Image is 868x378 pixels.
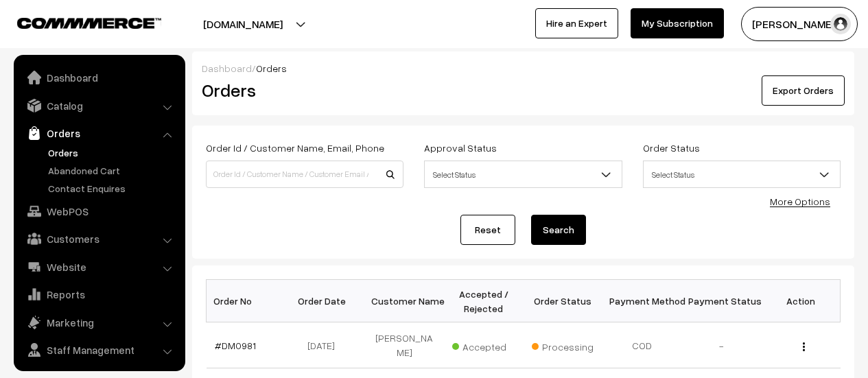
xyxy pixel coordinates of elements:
a: Orders [45,145,180,160]
a: #DM0981 [215,340,256,351]
a: Reset [460,215,515,245]
th: Payment Method [602,280,682,322]
th: Payment Status [682,280,762,322]
th: Order Status [524,280,603,322]
span: Select Status [424,161,622,188]
td: [DATE] [285,322,365,368]
th: Action [761,280,841,322]
a: Hire an Expert [535,8,618,38]
a: Staff Management [17,338,180,362]
button: Export Orders [762,75,845,106]
button: [PERSON_NAME] [741,7,858,41]
span: Select Status [425,163,621,187]
th: Order Date [285,280,365,322]
th: Accepted / Rejected [444,280,524,322]
span: Select Status [643,161,841,188]
div: / [202,61,845,75]
input: Order Id / Customer Name / Customer Email / Customer Phone [206,161,403,188]
span: Processing [532,336,600,354]
a: Catalog [17,93,180,118]
button: Search [531,215,586,245]
span: Select Status [644,163,840,187]
span: Orders [256,62,287,74]
button: [DOMAIN_NAME] [155,7,331,41]
a: Website [17,255,180,279]
span: Accepted [452,336,521,354]
a: More Options [770,196,830,207]
img: COMMMERCE [17,18,161,28]
label: Order Status [643,141,700,155]
a: Customers [17,226,180,251]
a: Abandoned Cart [45,163,180,178]
a: COMMMERCE [17,14,137,30]
a: Dashboard [17,65,180,90]
h2: Orders [202,80,402,101]
a: WebPOS [17,199,180,224]
td: - [682,322,762,368]
img: user [830,14,851,34]
a: Dashboard [202,62,252,74]
label: Approval Status [424,141,497,155]
a: Contact Enquires [45,181,180,196]
a: Reports [17,282,180,307]
th: Customer Name [365,280,445,322]
label: Order Id / Customer Name, Email, Phone [206,141,384,155]
td: COD [602,322,682,368]
a: Marketing [17,310,180,335]
th: Order No [207,280,286,322]
a: Orders [17,121,180,145]
td: [PERSON_NAME] [365,322,445,368]
img: Menu [803,342,805,351]
a: My Subscription [631,8,724,38]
